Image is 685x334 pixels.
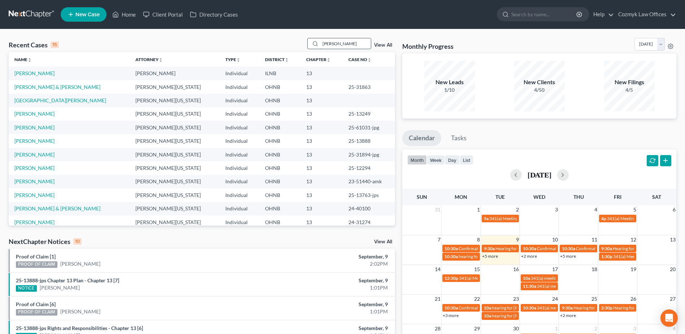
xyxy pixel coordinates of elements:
[672,205,676,214] span: 6
[492,305,547,311] span: hearing for [PERSON_NAME]
[220,107,259,121] td: Individual
[130,215,220,229] td: [PERSON_NAME][US_STATE]
[669,295,676,303] span: 27
[560,253,576,259] a: +5 more
[225,57,240,62] a: Typeunfold_more
[601,216,606,221] span: 4p
[139,8,186,21] a: Client Portal
[259,215,301,229] td: OHNB
[402,42,454,51] h3: Monthly Progress
[300,215,343,229] td: 13
[434,324,441,333] span: 28
[130,67,220,80] td: [PERSON_NAME]
[130,148,220,161] td: [PERSON_NAME][US_STATE]
[533,194,545,200] span: Wed
[652,194,661,200] span: Sat
[16,301,56,307] a: Proof of Claim [6]
[220,161,259,175] td: Individual
[523,283,536,289] span: 11:30a
[16,253,56,260] a: Proof of Claim [1]
[220,121,259,134] td: Individual
[220,202,259,215] td: Individual
[130,80,220,94] td: [PERSON_NAME][US_STATE]
[672,324,676,333] span: 4
[343,80,395,94] td: 25-31863
[220,134,259,147] td: Individual
[343,148,395,161] td: 25-31894-jpg
[367,58,372,62] i: unfold_more
[591,265,598,274] span: 18
[445,155,460,165] button: day
[601,254,612,259] span: 1:30p
[16,325,143,331] a: 25-13888-jps Rights and Responsibilities - Chapter 13 [6]
[528,171,551,179] h2: [DATE]
[512,265,520,274] span: 16
[14,57,32,62] a: Nameunfold_more
[551,265,559,274] span: 17
[343,215,395,229] td: 24-31274
[326,58,331,62] i: unfold_more
[269,260,388,267] div: 2:02PM
[476,235,481,244] span: 8
[343,121,395,134] td: 25-61031-jpg
[269,325,388,332] div: September, 9
[492,313,547,318] span: hearing for [PERSON_NAME]
[236,58,240,62] i: unfold_more
[269,284,388,291] div: 1:01PM
[459,246,541,251] span: Confirmation Hearing for [PERSON_NAME]
[306,57,331,62] a: Chapterunfold_more
[285,58,289,62] i: unfold_more
[443,313,459,318] a: +3 more
[669,265,676,274] span: 20
[300,134,343,147] td: 13
[9,237,82,246] div: NextChapter Notices
[259,94,301,107] td: OHNB
[14,165,55,171] a: [PERSON_NAME]
[259,67,301,80] td: ILNB
[259,202,301,215] td: OHNB
[14,178,55,184] a: [PERSON_NAME]
[537,305,607,311] span: 341(a) meeting for [PERSON_NAME]
[300,161,343,175] td: 13
[476,205,481,214] span: 1
[601,305,612,311] span: 2:30p
[554,205,559,214] span: 3
[220,215,259,229] td: Individual
[14,219,55,225] a: [PERSON_NAME]
[473,295,481,303] span: 22
[604,86,655,94] div: 4/5
[159,58,163,62] i: unfold_more
[348,57,372,62] a: Case Nounfold_more
[75,12,100,17] span: New Case
[300,107,343,121] td: 13
[14,97,106,103] a: [GEOGRAPHIC_DATA][PERSON_NAME]
[60,308,100,315] a: [PERSON_NAME]
[73,238,82,245] div: 10
[424,86,475,94] div: 1/10
[130,161,220,175] td: [PERSON_NAME][US_STATE]
[512,324,520,333] span: 30
[562,246,575,251] span: 10:30a
[343,202,395,215] td: 24-40100
[300,175,343,188] td: 13
[630,265,637,274] span: 19
[269,253,388,260] div: September, 9
[259,148,301,161] td: OHNB
[445,246,458,251] span: 10:30a
[27,58,32,62] i: unfold_more
[669,235,676,244] span: 13
[562,305,573,311] span: 9:30a
[320,38,371,49] input: Search by name...
[130,134,220,147] td: [PERSON_NAME][US_STATE]
[445,130,473,146] a: Tasks
[130,188,220,202] td: [PERSON_NAME][US_STATE]
[484,216,489,221] span: 9a
[560,313,576,318] a: +2 more
[459,275,529,281] span: 341(a) Meeting for [PERSON_NAME]
[607,216,677,221] span: 341(a) Meeting for [PERSON_NAME]
[613,305,669,311] span: Hearing for [PERSON_NAME]
[523,275,530,281] span: 10a
[14,70,55,76] a: [PERSON_NAME]
[594,205,598,214] span: 4
[590,8,614,21] a: Help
